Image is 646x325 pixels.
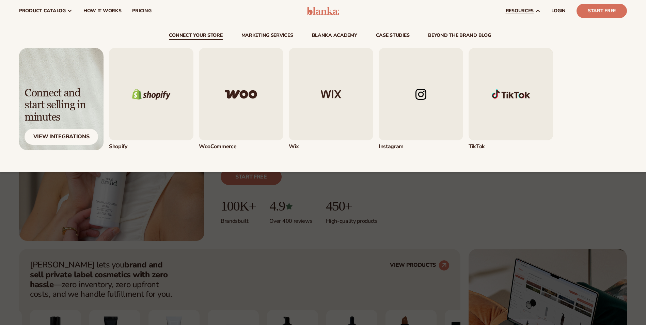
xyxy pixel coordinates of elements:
[289,48,373,150] div: 3 / 5
[25,129,98,145] div: View Integrations
[469,143,553,150] div: TikTok
[379,48,463,150] div: 4 / 5
[132,8,151,14] span: pricing
[83,8,122,14] span: How It Works
[109,48,193,150] a: Shopify logo. Shopify
[307,7,339,15] img: logo
[109,48,193,140] img: Shopify logo.
[19,48,104,150] a: Light background with shadow. Connect and start selling in minutes View Integrations
[379,48,463,150] a: Instagram logo. Instagram
[469,48,553,150] div: 5 / 5
[289,143,373,150] div: Wix
[199,48,283,150] a: Woo commerce logo. WooCommerce
[379,143,463,150] div: Instagram
[289,48,373,150] a: Wix logo. Wix
[469,48,553,140] img: Shopify Image 1
[169,33,223,40] a: connect your store
[19,48,104,150] img: Light background with shadow.
[551,8,566,14] span: LOGIN
[312,33,357,40] a: Blanka Academy
[199,48,283,150] div: 2 / 5
[379,48,463,140] img: Instagram logo.
[577,4,627,18] a: Start Free
[241,33,293,40] a: Marketing services
[19,8,66,14] span: product catalog
[428,33,491,40] a: beyond the brand blog
[506,8,534,14] span: resources
[376,33,410,40] a: case studies
[469,48,553,150] a: Shopify Image 1 TikTok
[25,87,98,123] div: Connect and start selling in minutes
[199,143,283,150] div: WooCommerce
[109,48,193,150] div: 1 / 5
[109,143,193,150] div: Shopify
[199,48,283,140] img: Woo commerce logo.
[289,48,373,140] img: Wix logo.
